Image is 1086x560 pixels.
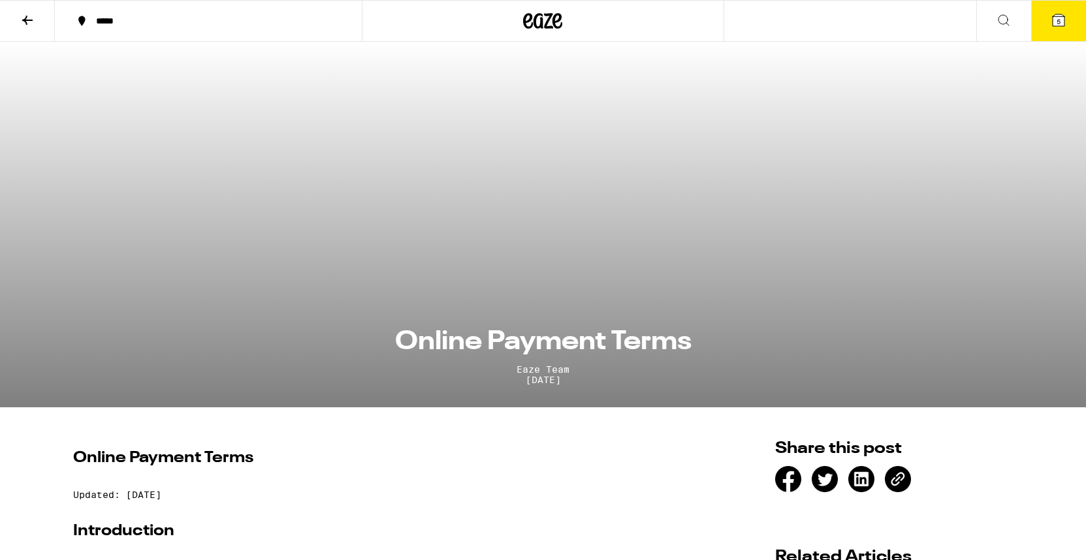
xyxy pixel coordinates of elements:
[1057,18,1061,25] span: 5
[217,329,870,355] h1: Online Payment Terms
[885,466,911,492] div: [URL][DOMAIN_NAME]
[217,375,870,385] span: [DATE]
[73,448,707,469] h2: Online Payment Terms
[217,364,870,375] span: Eaze Team
[775,441,995,457] h2: Share this post
[73,490,707,500] p: Updated: [DATE]
[1031,1,1086,41] button: 5
[73,523,174,539] strong: Introduction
